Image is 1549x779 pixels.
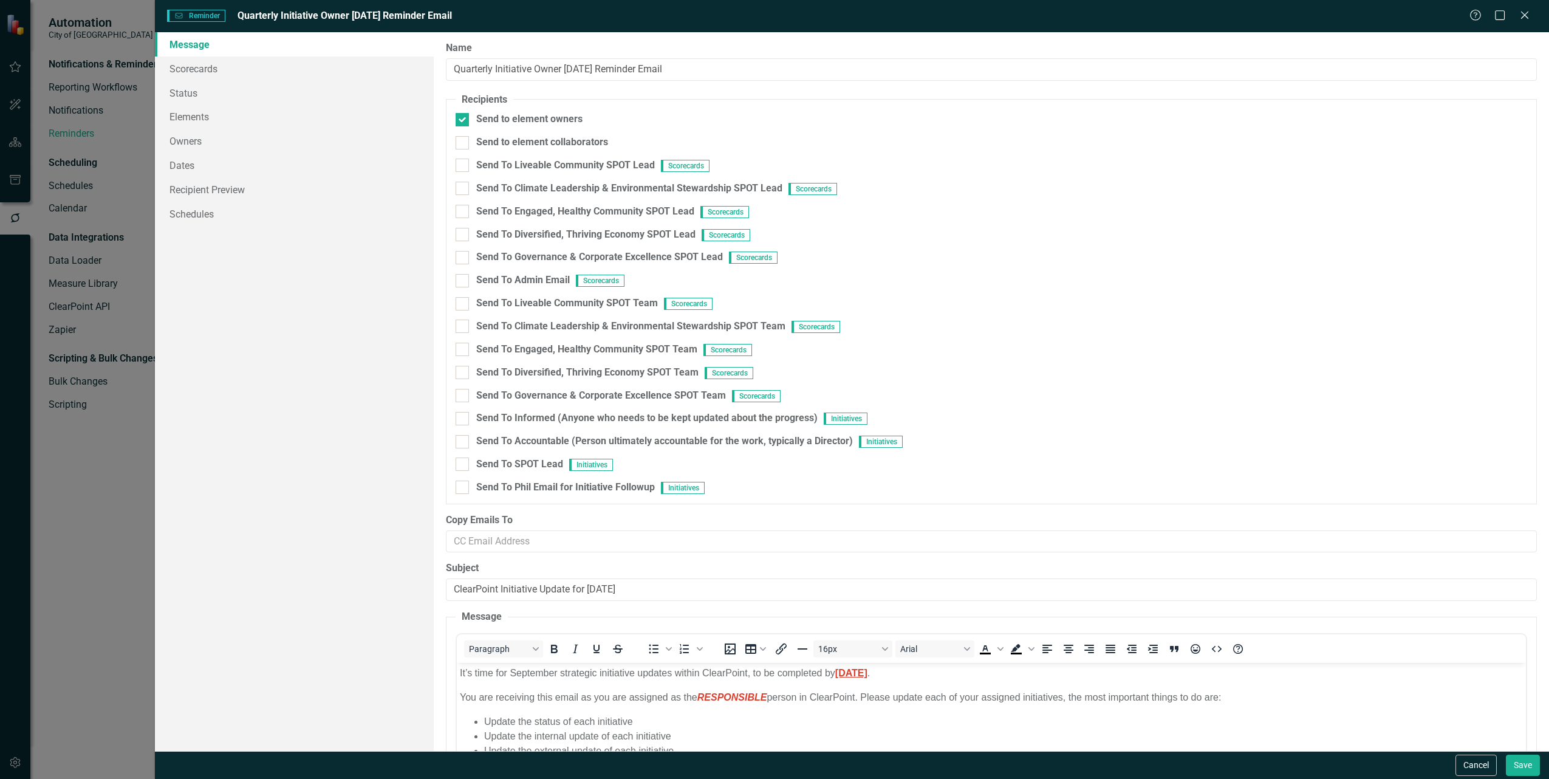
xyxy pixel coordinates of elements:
[469,644,528,654] span: Paragraph
[792,321,840,333] span: Scorecards
[771,640,792,657] button: Insert/edit link
[3,207,1066,222] p: Please log into ClearPoint and update the following initiatives for the reporting period : {ItemL...
[661,482,705,494] span: Initiatives
[700,206,749,218] span: Scorecards
[476,251,723,263] span: Send To Governance & Corporate Excellence SPOT Lead
[446,561,1537,575] label: Subject
[1100,640,1121,657] button: Justify
[476,366,699,378] span: Send To Diversified, Thriving Economy SPOT Team
[586,640,607,657] button: Underline
[155,57,434,81] a: Scorecards
[476,112,583,126] div: Send to element owners
[155,177,434,202] a: Recipient Preview
[456,610,508,624] legend: Message
[705,367,753,379] span: Scorecards
[1506,755,1540,776] button: Save
[155,153,434,177] a: Dates
[155,202,434,226] a: Schedules
[476,458,563,470] span: Send To SPOT Lead
[446,513,1537,527] label: Copy Emails To
[1121,640,1142,657] button: Decrease indent
[1058,640,1079,657] button: Align center
[476,205,694,217] span: Send To Engaged, Healthy Community SPOT Lead
[661,160,710,172] span: Scorecards
[1455,755,1497,776] button: Cancel
[1164,640,1185,657] button: Blockquote
[476,343,697,355] span: Send To Engaged, Healthy Community SPOT Team
[476,274,570,286] span: Send To Admin Email
[1079,640,1100,657] button: Align right
[702,229,750,241] span: Scorecards
[155,32,434,57] a: Message
[446,41,1537,55] label: Name
[544,640,564,657] button: Bold
[576,275,624,287] span: Scorecards
[476,320,785,332] span: Send To Climate Leadership & Environmental Stewardship SPOT Team
[720,640,740,657] button: Insert image
[818,644,878,654] span: 16px
[476,228,696,240] span: Send To Diversified, Thriving Economy SPOT Lead
[476,182,782,194] span: Send To Climate Leadership & Environmental Stewardship SPOT Lead
[895,640,974,657] button: Font Arial
[464,640,543,657] button: Block Paragraph
[859,436,903,448] span: Initiatives
[741,640,770,657] button: Table
[476,159,655,171] span: Send To Liveable Community SPOT Lead
[900,644,960,654] span: Arial
[607,640,628,657] button: Strikethrough
[446,578,1537,601] input: Reminder Subject Line
[792,640,813,657] button: Horizontal line
[1143,640,1163,657] button: Increase indent
[664,298,713,310] span: Scorecards
[1037,640,1058,657] button: Align left
[824,413,867,425] span: Initiatives
[167,10,225,22] span: Reminder
[476,412,818,424] span: Send To Informed (Anyone who needs to be kept updated about the progress)
[565,640,586,657] button: Italic
[155,81,434,105] a: Status
[456,93,513,107] legend: Recipients
[1228,640,1248,657] button: Help
[729,252,778,264] span: Scorecards
[446,530,1537,553] input: CC Email Address
[1206,640,1227,657] button: HTML Editor
[569,459,613,471] span: Initiatives
[476,390,726,401] span: Send To Governance & Corporate Excellence SPOT Team
[975,640,1005,657] div: Text color Black
[643,640,674,657] div: Bullet list
[476,481,655,493] span: Send To Phil Email for Initiative Followup
[703,344,752,356] span: Scorecards
[674,640,705,657] div: Numbered list
[155,105,434,129] a: Elements
[238,10,452,21] span: Quarterly Initiative Owner [DATE] Reminder Email
[446,58,1537,81] input: Reminder Name
[476,136,608,149] div: Send to element collaborators
[1006,640,1036,657] div: Background color Black
[476,297,658,309] span: Send To Liveable Community SPOT Team
[732,390,781,402] span: Scorecards
[813,640,892,657] button: Font size 16px
[476,435,853,447] span: Send To Accountable (Person ultimately accountable for the work, typically a Director)
[1185,640,1206,657] button: Emojis
[788,183,837,195] span: Scorecards
[367,209,451,219] strong: {ReportingPeriod}
[155,129,434,153] a: Owners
